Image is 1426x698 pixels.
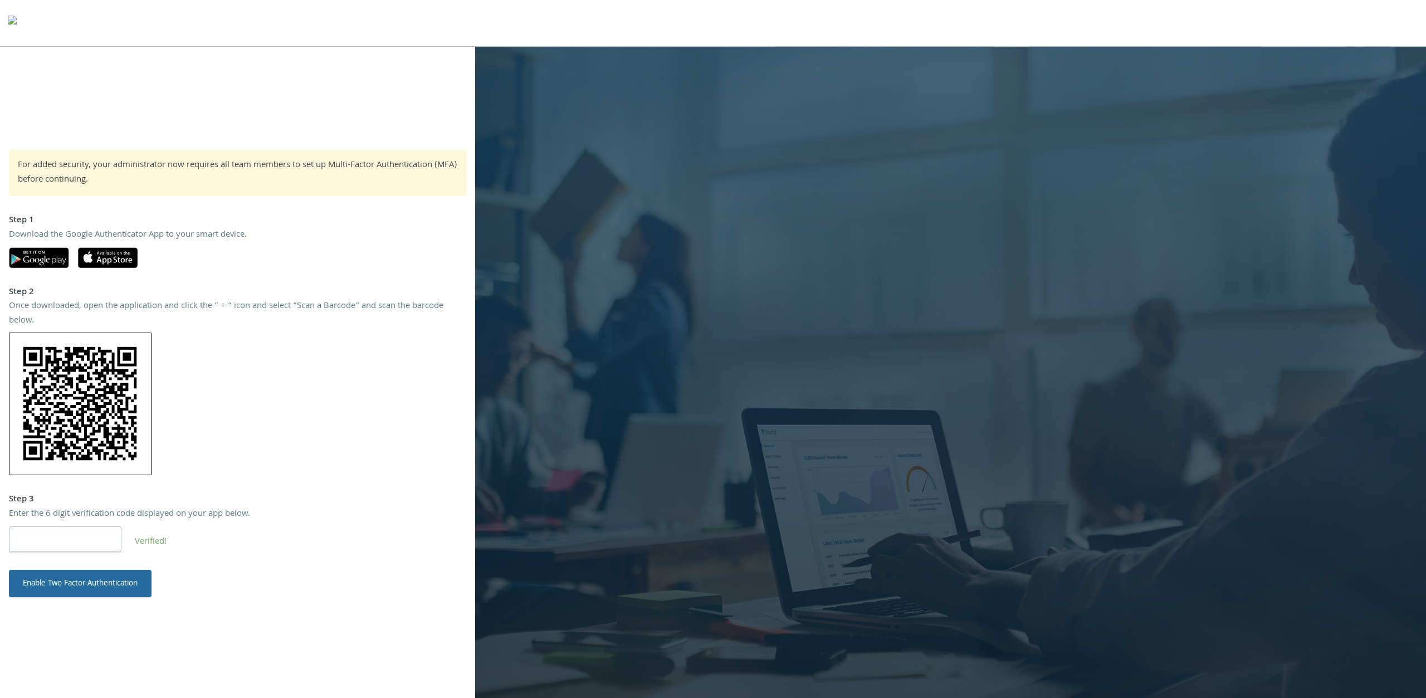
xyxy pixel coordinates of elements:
strong: Step 1 [9,213,34,228]
strong: Step 3 [9,492,34,507]
div: Enter the 6 digit verification code displayed on your app below. [9,507,466,522]
button: Enable Two Factor Authentication [9,570,152,597]
img: pegAAAABJRU5ErkJggg== [9,333,152,475]
span: Verified! [135,535,167,549]
div: For added security, your administrator now requires all team members to set up Multi-Factor Authe... [18,159,457,187]
div: Download the Google Authenticator App to your smart device. [9,228,466,243]
img: apple-app-store.svg [78,247,138,268]
strong: Step 2 [9,285,34,300]
div: Once downloaded, open the application and click the “ + “ icon and select “Scan a Barcode” and sc... [9,300,466,328]
img: todyl-logo-dark.svg [8,12,17,34]
img: google-play.svg [9,247,69,268]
